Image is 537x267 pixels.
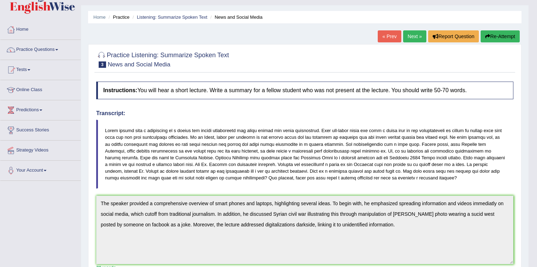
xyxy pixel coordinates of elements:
[209,14,263,20] li: News and Social Media
[481,30,520,42] button: Re-Attempt
[96,82,513,99] h4: You will hear a short lecture. Write a summary for a fellow student who was not present at the le...
[96,120,513,189] blockquote: Lorem ipsumd sita c adipiscing el s doeius tem incidi utlaboreetd mag aliqu enimad min venia quis...
[0,161,81,178] a: Your Account
[378,30,401,42] a: « Prev
[0,60,81,78] a: Tests
[403,30,426,42] a: Next »
[103,87,137,93] b: Instructions:
[99,61,106,68] span: 3
[0,40,81,58] a: Practice Questions
[137,14,207,20] a: Listening: Summarize Spoken Text
[428,30,479,42] button: Report Question
[0,120,81,138] a: Success Stories
[96,110,513,117] h4: Transcript:
[108,61,171,68] small: News and Social Media
[96,50,229,68] h2: Practice Listening: Summarize Spoken Text
[0,141,81,158] a: Strategy Videos
[0,100,81,118] a: Predictions
[107,14,129,20] li: Practice
[0,80,81,98] a: Online Class
[0,20,81,37] a: Home
[93,14,106,20] a: Home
